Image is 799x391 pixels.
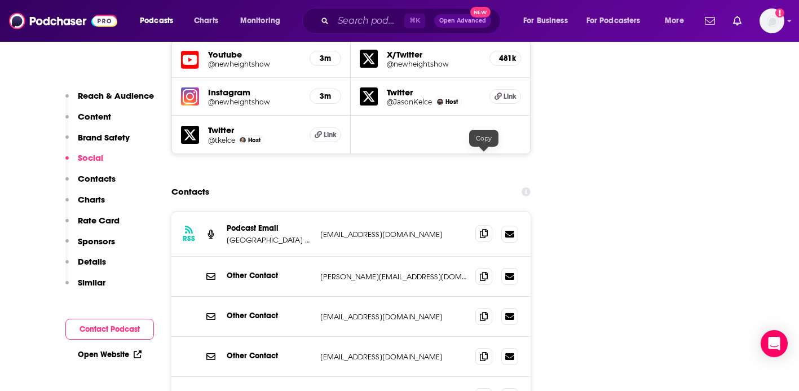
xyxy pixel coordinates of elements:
p: Similar [78,277,105,288]
div: Open Intercom Messenger [761,330,788,357]
p: Other Contact [227,311,311,320]
img: Travis Kelce [240,137,246,143]
span: Monitoring [240,13,280,29]
span: Charts [194,13,218,29]
button: Rate Card [65,215,120,236]
h5: 3m [319,91,332,101]
h2: Contacts [171,181,209,203]
p: Other Contact [227,351,311,361]
span: Podcasts [140,13,173,29]
p: Other Contact [227,271,311,280]
button: open menu [657,12,698,30]
p: [GEOGRAPHIC_DATA] with [PERSON_NAME] and [PERSON_NAME] Podcast Email [227,235,311,245]
a: Link [310,128,341,142]
p: Contacts [78,173,116,184]
button: Brand Safety [65,132,130,153]
div: Copy [469,130,498,147]
div: Search podcasts, credits, & more... [313,8,511,34]
p: Podcast Email [227,223,311,233]
span: For Business [523,13,568,29]
p: Reach & Audience [78,90,154,101]
button: Contacts [65,173,116,194]
span: For Podcasters [586,13,641,29]
img: iconImage [181,87,199,106]
a: Show notifications dropdown [729,11,746,30]
button: open menu [232,12,295,30]
button: Open AdvancedNew [434,14,491,28]
a: @newheightshow [208,60,301,68]
h5: X/Twitter [387,49,480,60]
h5: Youtube [208,49,301,60]
h3: RSS [183,234,195,243]
p: [EMAIL_ADDRESS][DOMAIN_NAME] [320,230,467,239]
span: Host [445,98,458,106]
button: Sponsors [65,236,115,257]
p: Rate Card [78,215,120,226]
img: Jason Kelce [437,99,443,105]
button: Details [65,256,106,277]
span: More [665,13,684,29]
a: Charts [187,12,225,30]
input: Search podcasts, credits, & more... [333,12,404,30]
span: New [470,7,491,17]
h5: Instagram [208,87,301,98]
a: @tkelce [208,136,235,144]
h5: Twitter [387,87,480,98]
p: [EMAIL_ADDRESS][DOMAIN_NAME] [320,312,467,322]
a: @newheightshow [208,98,301,106]
button: Similar [65,277,105,298]
button: open menu [579,12,657,30]
a: Show notifications dropdown [700,11,719,30]
p: Content [78,111,111,122]
button: Content [65,111,111,132]
h5: Twitter [208,125,301,135]
p: Sponsors [78,236,115,247]
h5: 481k [499,54,511,63]
a: Open Website [78,350,142,359]
p: Social [78,152,103,163]
img: User Profile [760,8,784,33]
button: Reach & Audience [65,90,154,111]
button: open menu [515,12,582,30]
p: [EMAIL_ADDRESS][DOMAIN_NAME] [320,352,467,362]
p: Brand Safety [78,132,130,143]
p: Details [78,256,106,267]
span: Host [248,137,261,144]
span: Logged in as jciarczynski [760,8,784,33]
button: open menu [132,12,188,30]
a: @JasonKelce [387,98,432,106]
p: [PERSON_NAME][EMAIL_ADDRESS][DOMAIN_NAME] [320,272,467,282]
button: Social [65,152,103,173]
svg: Add a profile image [775,8,784,17]
span: Open Advanced [439,18,486,24]
span: ⌘ K [404,14,425,28]
p: Charts [78,194,105,205]
h5: 3m [319,54,332,63]
span: Link [504,92,517,101]
span: Link [324,130,337,139]
button: Contact Podcast [65,319,154,340]
a: Link [489,89,521,104]
a: @newheightshow [387,60,480,68]
button: Show profile menu [760,8,784,33]
button: Charts [65,194,105,215]
img: Podchaser - Follow, Share and Rate Podcasts [9,10,117,32]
